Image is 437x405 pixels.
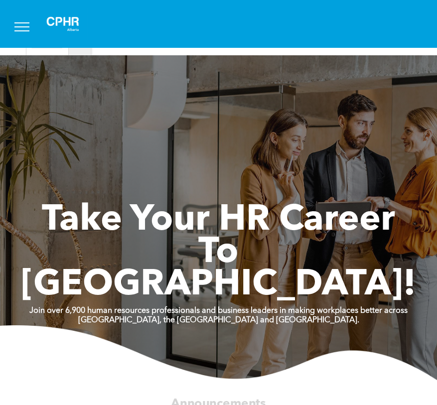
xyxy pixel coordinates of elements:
[38,8,88,40] img: A white background with a few lines on it
[42,203,395,239] span: Take Your HR Career
[29,307,408,315] strong: Join over 6,900 human resources professionals and business leaders in making workplaces better ac...
[78,316,359,324] strong: [GEOGRAPHIC_DATA], the [GEOGRAPHIC_DATA] and [GEOGRAPHIC_DATA].
[21,235,416,303] span: To [GEOGRAPHIC_DATA]!
[9,14,35,40] button: menu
